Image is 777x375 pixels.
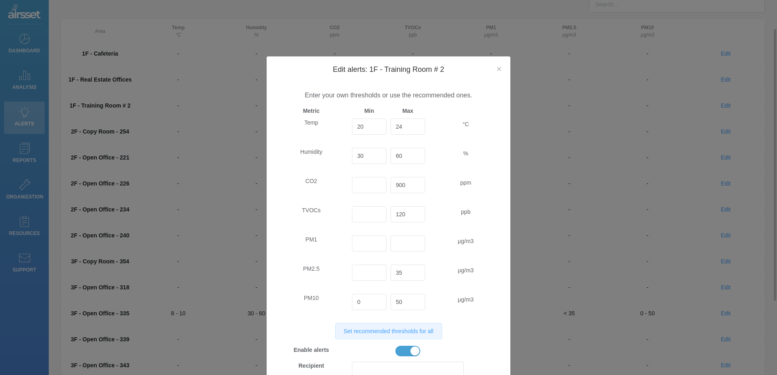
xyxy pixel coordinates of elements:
strong: Metric [303,108,319,114]
span: °C [429,120,502,129]
span: μg/m3 [429,237,502,246]
label: CO2 [306,177,317,185]
button: Set recommended thresholds for all [335,323,442,339]
strong: Enable alerts [293,347,329,353]
button: Close [496,65,502,74]
span: ppb [429,208,502,216]
span: ppm [429,179,502,187]
strong: Max [402,108,413,114]
strong: Min [364,108,374,114]
label: PM2.5 [303,265,319,273]
span: μg/m3 [429,266,502,275]
p: Enter your own thresholds or use the recommended ones. [275,91,502,100]
label: PM10 [304,294,319,302]
label: Temp [304,119,318,127]
strong: Recipient [298,362,324,369]
span: Set recommended thresholds for all [344,328,434,334]
span: Edit alerts: 1F - Training Room # 2 [333,65,444,73]
span: μg/m3 [429,295,502,304]
label: PM1 [306,235,317,244]
label: TVOCs [302,206,321,215]
label: Humidity [300,148,322,156]
span: % [429,149,502,158]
